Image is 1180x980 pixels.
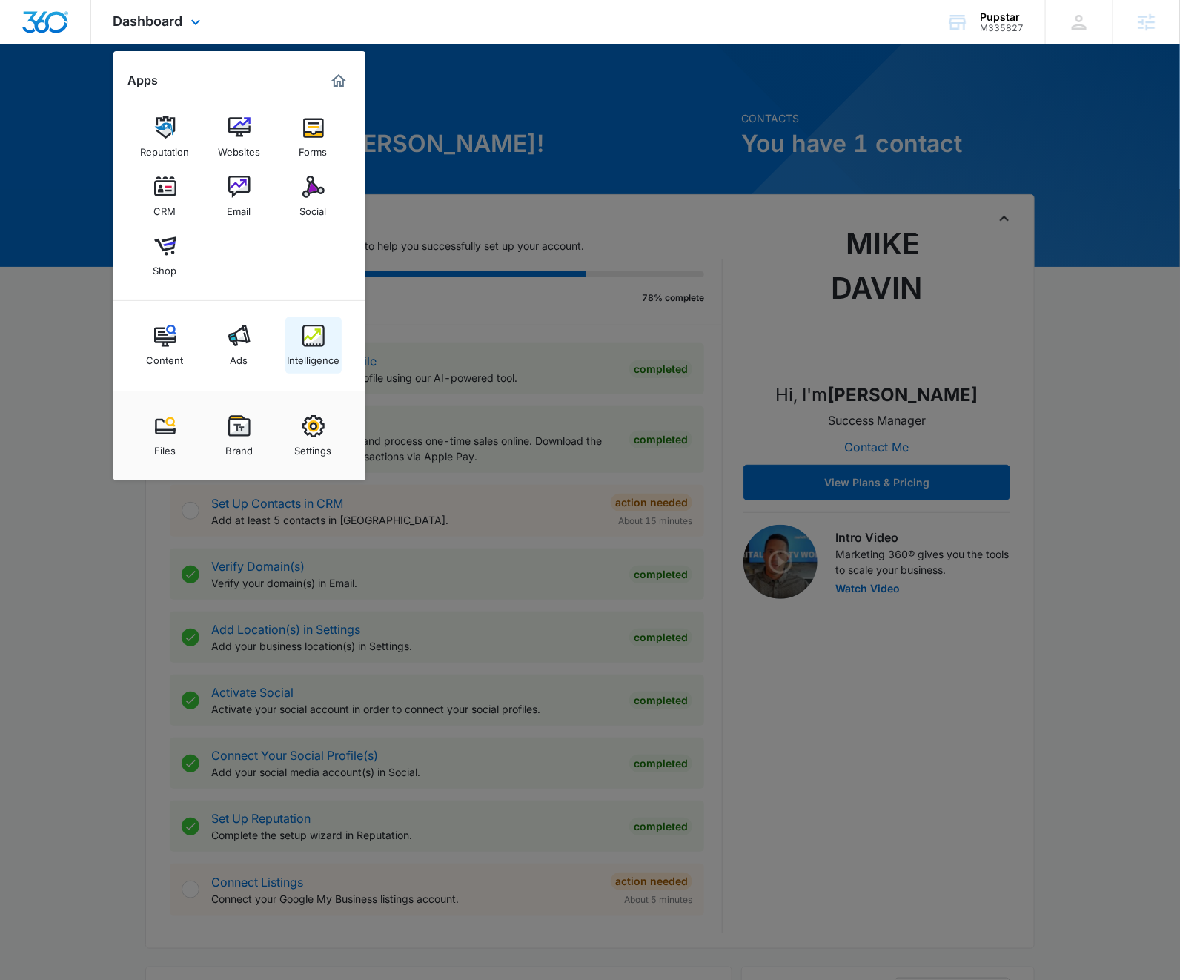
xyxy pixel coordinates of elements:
div: Brand [225,437,253,457]
div: Intelligence [287,347,339,366]
a: Forms [285,109,342,165]
div: account name [980,11,1024,23]
a: Ads [211,317,268,374]
div: Reputation [141,139,190,158]
a: Email [211,168,268,225]
div: Social [300,198,327,217]
a: Files [137,408,193,464]
div: Email [228,198,251,217]
a: Social [285,168,342,225]
h2: Apps [128,73,159,87]
a: Reputation [137,109,193,165]
div: Settings [295,437,332,457]
div: Shop [153,257,177,277]
a: Intelligence [285,317,342,374]
a: Shop [137,228,193,284]
a: Settings [285,408,342,464]
a: Websites [211,109,268,165]
a: Brand [211,408,268,464]
div: Ads [231,347,248,366]
div: Files [154,437,176,457]
span: Dashboard [113,13,183,29]
div: CRM [154,198,176,217]
a: Marketing 360® Dashboard [327,69,351,93]
a: Content [137,317,193,374]
div: account id [980,23,1024,33]
a: CRM [137,168,193,225]
div: Content [147,347,184,366]
div: Forms [299,139,328,158]
div: Websites [218,139,260,158]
